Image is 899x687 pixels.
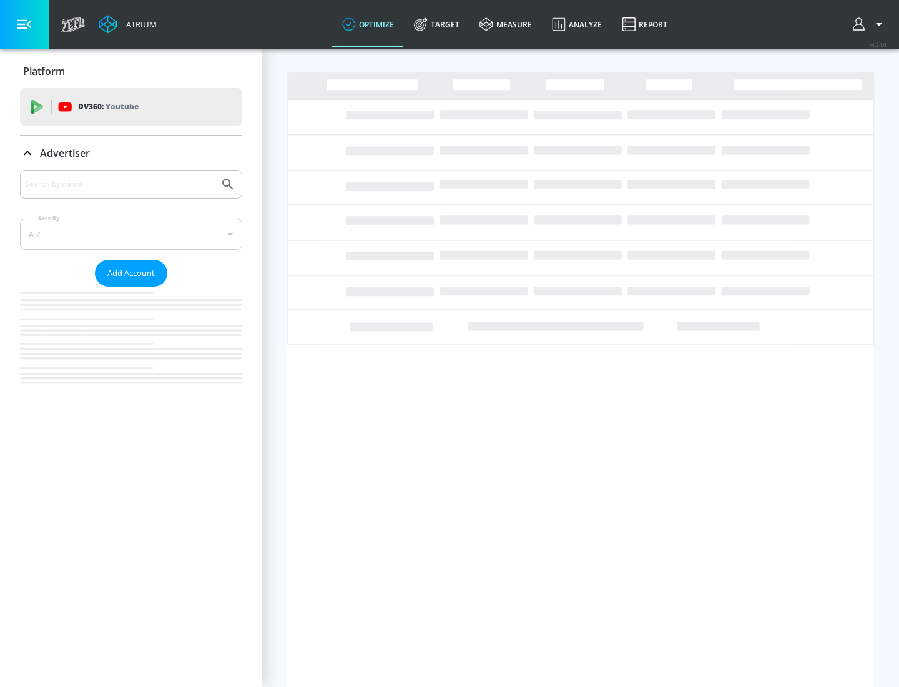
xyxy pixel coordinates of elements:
nav: list of Advertiser [20,287,242,408]
a: Atrium [99,15,157,34]
div: Platform [20,54,242,89]
input: Search by name [25,176,214,192]
span: v 4.24.0 [869,41,887,48]
div: Atrium [121,19,157,30]
div: Advertiser [20,170,242,408]
div: A-Z [20,219,242,250]
button: Add Account [95,260,167,287]
a: optimize [332,2,404,47]
a: Report [612,2,677,47]
p: Youtube [106,100,139,113]
p: Advertiser [40,146,90,160]
a: Target [404,2,469,47]
span: Add Account [107,266,155,280]
a: Analyze [542,2,612,47]
div: Advertiser [20,136,242,171]
label: Sort By [36,214,62,222]
p: DV360: [78,100,139,114]
p: Platform [23,64,65,78]
a: measure [469,2,542,47]
div: DV360: Youtube [20,88,242,126]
